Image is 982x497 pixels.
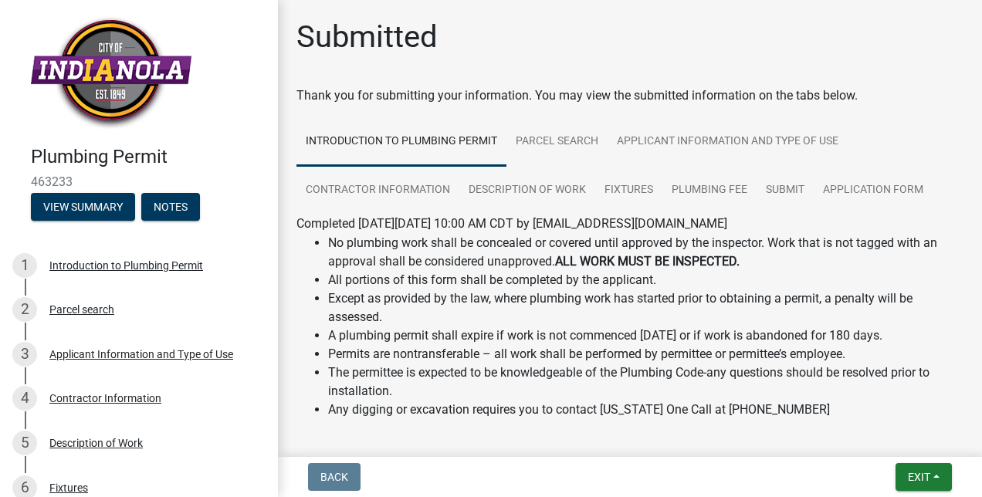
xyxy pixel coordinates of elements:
button: Back [308,463,361,491]
div: 2 [12,297,37,322]
button: View Summary [31,193,135,221]
a: Fixtures [595,166,662,215]
div: Fixtures [49,482,88,493]
button: Exit [896,463,952,491]
li: The permittee is expected to be knowledgeable of the Plumbing Code-any questions should be resolv... [328,363,963,401]
div: Contractor Information [49,393,161,404]
div: Applicant Information and Type of Use [49,349,233,360]
li: All portions of this form shall be completed by the applicant. [328,271,963,289]
li: Except as provided by the law, where plumbing work has started prior to obtaining a permit, a pen... [328,289,963,326]
wm-modal-confirm: Summary [31,201,135,214]
span: Completed [DATE][DATE] 10:00 AM CDT by [EMAIL_ADDRESS][DOMAIN_NAME] [296,216,727,231]
div: 1 [12,253,37,278]
a: Introduction to Plumbing Permit [296,117,506,167]
wm-modal-confirm: Notes [141,201,200,214]
strong: ALL WORK MUST BE INSPECTED. [555,254,740,269]
a: Submit [757,166,814,215]
a: Parcel search [506,117,608,167]
div: 5 [12,431,37,455]
li: No plumbing work shall be concealed or covered until approved by the inspector. Work that is not ... [328,234,963,271]
div: Thank you for submitting your information. You may view the submitted information on the tabs below. [296,86,963,105]
a: Application Form [814,166,933,215]
div: Parcel search [49,304,114,315]
div: Description of Work [49,438,143,448]
a: Applicant Information and Type of Use [608,117,848,167]
li: Permits are nontransferable – all work shall be performed by permittee or permittee’s employee. [328,345,963,363]
h4: Plumbing Permit [31,146,266,168]
div: 3 [12,342,37,367]
a: Contractor Information [296,166,459,215]
div: Introduction to Plumbing Permit [49,260,203,271]
li: Any digging or excavation requires you to contact [US_STATE] One Call at [PHONE_NUMBER] [328,401,963,419]
li: A plumbing permit shall expire if work is not commenced [DATE] or if work is abandoned for 180 days. [328,326,963,345]
h1: Submitted [296,19,438,56]
img: City of Indianola, Iowa [31,16,191,130]
span: Exit [908,471,930,483]
a: Description of Work [459,166,595,215]
span: 463233 [31,174,247,189]
span: Back [320,471,348,483]
div: 4 [12,386,37,411]
a: Plumbing Fee [662,166,757,215]
button: Notes [141,193,200,221]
